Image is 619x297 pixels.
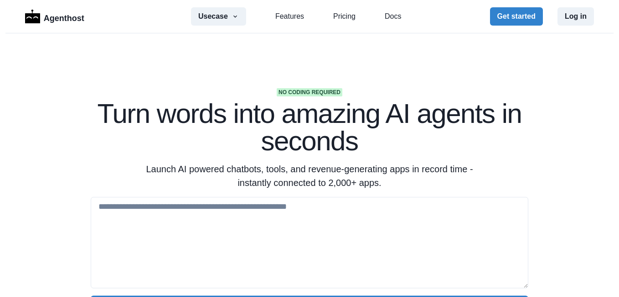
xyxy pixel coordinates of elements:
[134,162,485,190] p: Launch AI powered chatbots, tools, and revenue-generating apps in record time - instantly connect...
[490,7,543,26] button: Get started
[91,100,528,155] h1: Turn words into amazing AI agents in seconds
[25,9,84,25] a: LogoAgenthost
[333,11,356,22] a: Pricing
[25,10,40,23] img: Logo
[44,9,84,25] p: Agenthost
[275,11,304,22] a: Features
[277,88,342,96] span: No coding required
[385,11,401,22] a: Docs
[191,7,246,26] button: Usecase
[557,7,594,26] button: Log in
